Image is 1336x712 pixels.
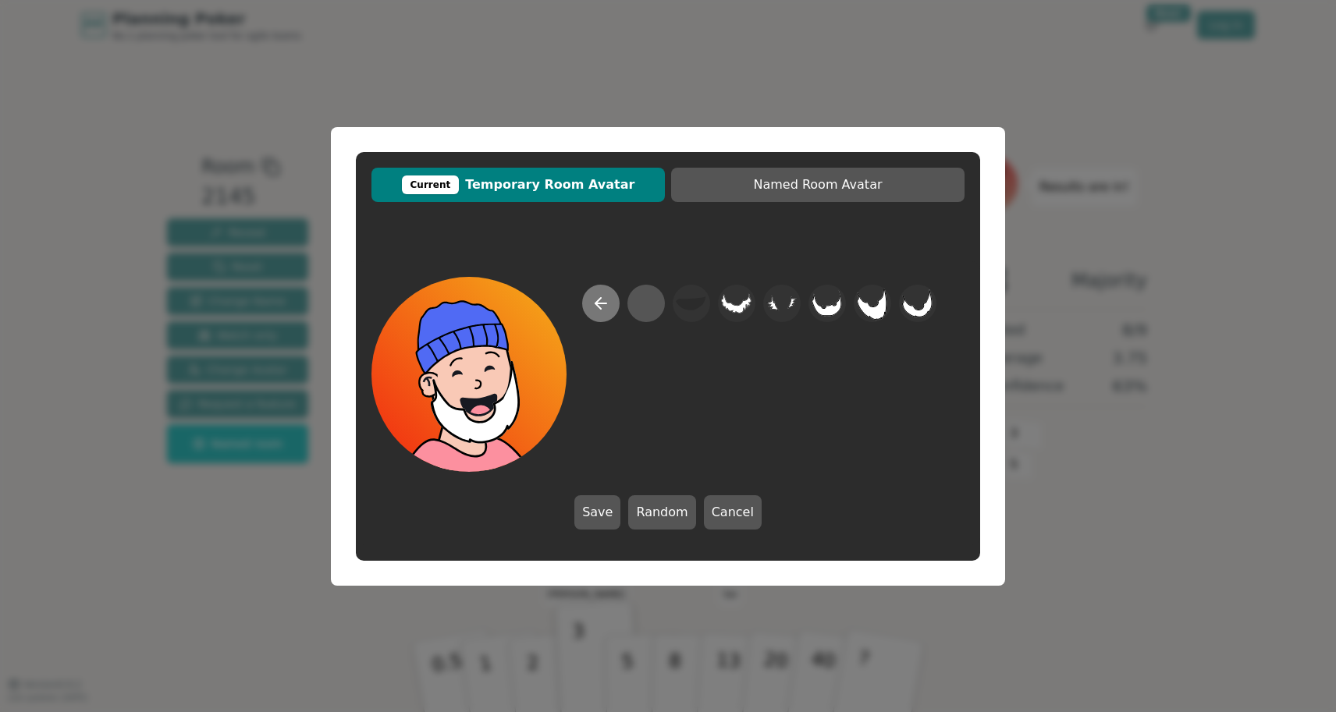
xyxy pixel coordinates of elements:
[371,168,665,202] button: CurrentTemporary Room Avatar
[628,495,695,530] button: Random
[402,175,460,194] div: Current
[679,175,957,194] span: Named Room Avatar
[704,495,762,530] button: Cancel
[379,175,657,194] span: Temporary Room Avatar
[671,168,965,202] button: Named Room Avatar
[574,495,620,530] button: Save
